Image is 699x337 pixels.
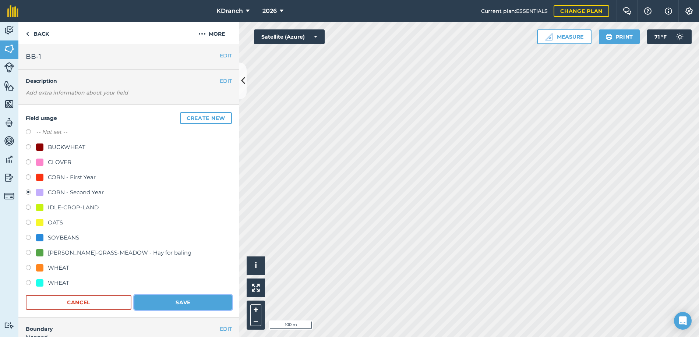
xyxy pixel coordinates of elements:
span: i [255,261,257,270]
span: 2026 [262,7,277,15]
div: Open Intercom Messenger [674,312,692,330]
img: svg+xml;base64,PD94bWwgdmVyc2lvbj0iMS4wIiBlbmNvZGluZz0idXRmLTgiPz4KPCEtLSBHZW5lcmF0b3I6IEFkb2JlIE... [4,154,14,165]
img: fieldmargin Logo [7,5,18,17]
button: Create new [180,112,232,124]
button: EDIT [220,77,232,85]
button: Satellite (Azure) [254,29,325,44]
button: More [184,22,239,44]
div: WHEAT [48,263,69,272]
h4: Boundary [18,318,220,333]
div: OATS [48,218,63,227]
button: i [247,256,265,275]
button: Save [134,295,232,310]
button: + [250,304,261,315]
div: SOYBEANS [48,233,79,242]
span: KDranch [216,7,243,15]
button: Print [599,29,640,44]
img: Four arrows, one pointing top left, one top right, one bottom right and the last bottom left [252,284,260,292]
em: Add extra information about your field [26,89,128,96]
img: svg+xml;base64,PD94bWwgdmVyc2lvbj0iMS4wIiBlbmNvZGluZz0idXRmLTgiPz4KPCEtLSBHZW5lcmF0b3I6IEFkb2JlIE... [4,135,14,146]
div: IDLE-CROP-LAND [48,203,99,212]
div: WHEAT [48,279,69,287]
div: CLOVER [48,158,71,167]
button: 71 °F [647,29,692,44]
div: CORN - Second Year [48,188,104,197]
img: svg+xml;base64,PHN2ZyB4bWxucz0iaHR0cDovL3d3dy53My5vcmcvMjAwMC9zdmciIHdpZHRoPSI1NiIgaGVpZ2h0PSI2MC... [4,99,14,110]
a: Back [18,22,56,44]
img: svg+xml;base64,PD94bWwgdmVyc2lvbj0iMS4wIiBlbmNvZGluZz0idXRmLTgiPz4KPCEtLSBHZW5lcmF0b3I6IEFkb2JlIE... [4,25,14,36]
a: Change plan [554,5,609,17]
div: CORN - First Year [48,173,96,182]
button: – [250,315,261,326]
img: svg+xml;base64,PHN2ZyB4bWxucz0iaHR0cDovL3d3dy53My5vcmcvMjAwMC9zdmciIHdpZHRoPSIxNyIgaGVpZ2h0PSIxNy... [665,7,672,15]
div: [PERSON_NAME]-GRASS-MEADOW - Hay for baling [48,248,191,257]
img: svg+xml;base64,PHN2ZyB4bWxucz0iaHR0cDovL3d3dy53My5vcmcvMjAwMC9zdmciIHdpZHRoPSI5IiBoZWlnaHQ9IjI0Ii... [26,29,29,38]
img: svg+xml;base64,PHN2ZyB4bWxucz0iaHR0cDovL3d3dy53My5vcmcvMjAwMC9zdmciIHdpZHRoPSI1NiIgaGVpZ2h0PSI2MC... [4,43,14,54]
span: 71 ° F [654,29,667,44]
img: A cog icon [685,7,693,15]
img: svg+xml;base64,PD94bWwgdmVyc2lvbj0iMS4wIiBlbmNvZGluZz0idXRmLTgiPz4KPCEtLSBHZW5lcmF0b3I6IEFkb2JlIE... [4,172,14,183]
img: svg+xml;base64,PD94bWwgdmVyc2lvbj0iMS4wIiBlbmNvZGluZz0idXRmLTgiPz4KPCEtLSBHZW5lcmF0b3I6IEFkb2JlIE... [4,322,14,329]
img: svg+xml;base64,PD94bWwgdmVyc2lvbj0iMS4wIiBlbmNvZGluZz0idXRmLTgiPz4KPCEtLSBHZW5lcmF0b3I6IEFkb2JlIE... [4,62,14,72]
span: BB-1 [26,52,41,62]
button: EDIT [220,52,232,60]
img: svg+xml;base64,PHN2ZyB4bWxucz0iaHR0cDovL3d3dy53My5vcmcvMjAwMC9zdmciIHdpZHRoPSIyMCIgaGVpZ2h0PSIyNC... [198,29,206,38]
div: BUCKWHEAT [48,143,85,152]
img: svg+xml;base64,PD94bWwgdmVyc2lvbj0iMS4wIiBlbmNvZGluZz0idXRmLTgiPz4KPCEtLSBHZW5lcmF0b3I6IEFkb2JlIE... [672,29,687,44]
img: Two speech bubbles overlapping with the left bubble in the forefront [623,7,632,15]
img: svg+xml;base64,PHN2ZyB4bWxucz0iaHR0cDovL3d3dy53My5vcmcvMjAwMC9zdmciIHdpZHRoPSIxOSIgaGVpZ2h0PSIyNC... [606,32,612,41]
button: Cancel [26,295,131,310]
h4: Description [26,77,232,85]
img: svg+xml;base64,PD94bWwgdmVyc2lvbj0iMS4wIiBlbmNvZGluZz0idXRmLTgiPz4KPCEtLSBHZW5lcmF0b3I6IEFkb2JlIE... [4,117,14,128]
h4: Field usage [26,112,232,124]
img: Ruler icon [545,33,553,40]
img: svg+xml;base64,PD94bWwgdmVyc2lvbj0iMS4wIiBlbmNvZGluZz0idXRmLTgiPz4KPCEtLSBHZW5lcmF0b3I6IEFkb2JlIE... [4,191,14,201]
img: svg+xml;base64,PHN2ZyB4bWxucz0iaHR0cDovL3d3dy53My5vcmcvMjAwMC9zdmciIHdpZHRoPSI1NiIgaGVpZ2h0PSI2MC... [4,80,14,91]
img: A question mark icon [643,7,652,15]
button: Measure [537,29,592,44]
label: -- Not set -- [36,128,67,136]
span: Current plan : ESSENTIALS [481,7,548,15]
button: EDIT [220,325,232,333]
